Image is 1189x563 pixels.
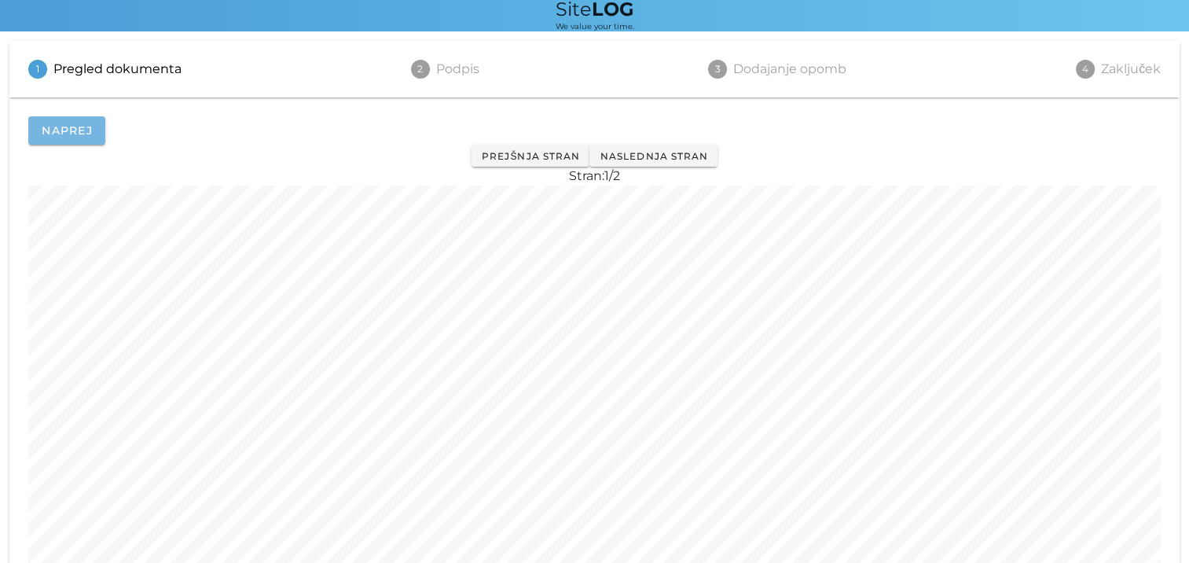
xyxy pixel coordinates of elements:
span: 2 [613,168,620,183]
div: Zaključek [1101,63,1161,75]
button: Prejšnja stran [472,145,590,167]
span: Prejšnja stran [481,150,580,162]
div: Dodajanje opomb [733,63,846,75]
span: 1 [604,168,609,183]
span: Naprej [41,123,93,138]
iframe: Chat Widget [965,393,1189,563]
span: 3 [708,60,727,79]
span: Stran: / [569,168,620,183]
span: 2 [411,60,430,79]
span: Naslednja stran [600,150,708,162]
button: Naprej [28,116,105,145]
div: Pripomoček za klepet [965,393,1189,563]
button: Naslednja stran [589,145,717,167]
span: 4 [1076,60,1095,79]
div: Pregled dokumenta [53,63,182,75]
span: We value your time. [556,21,634,31]
span: 1 [28,60,47,79]
div: Podpis [436,63,479,75]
